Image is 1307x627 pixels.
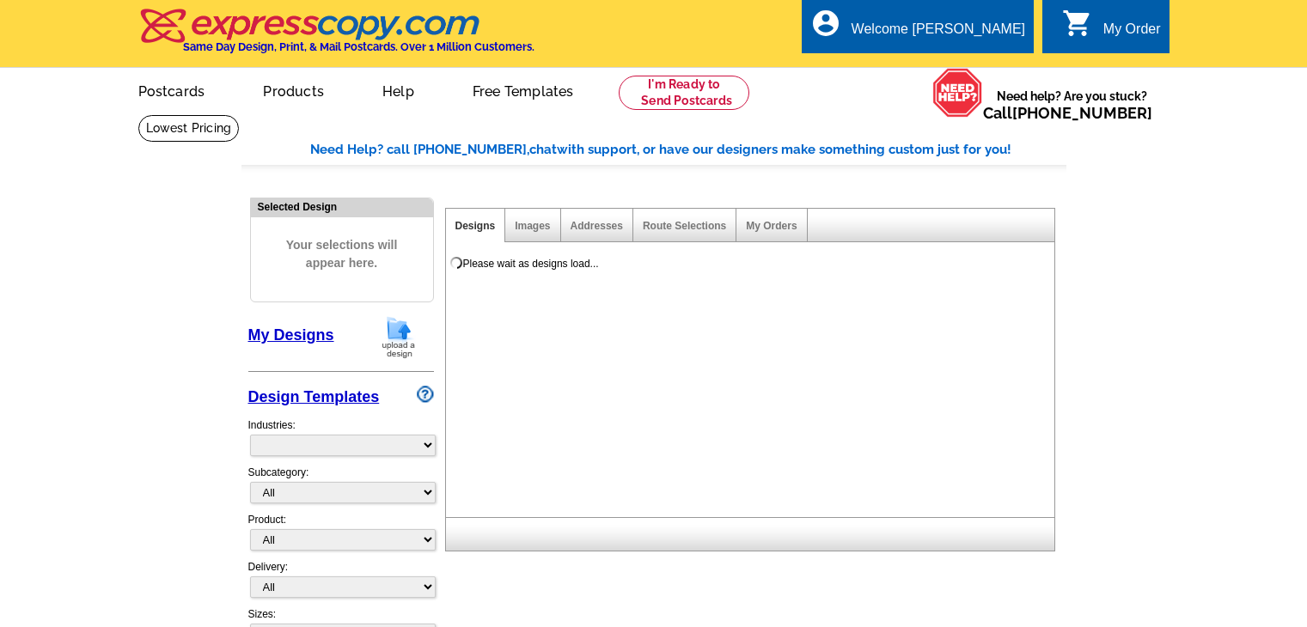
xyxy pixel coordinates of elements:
[746,220,797,232] a: My Orders
[529,142,557,157] span: chat
[248,388,380,405] a: Design Templates
[852,21,1025,46] div: Welcome [PERSON_NAME]
[932,68,983,118] img: help
[515,220,550,232] a: Images
[983,104,1152,122] span: Call
[810,8,841,39] i: account_circle
[1062,19,1161,40] a: shopping_cart My Order
[1103,21,1161,46] div: My Order
[983,88,1161,122] span: Need help? Are you stuck?
[463,256,599,271] div: Please wait as designs load...
[355,70,442,110] a: Help
[449,256,463,270] img: loading...
[571,220,623,232] a: Addresses
[455,220,496,232] a: Designs
[248,409,434,465] div: Industries:
[248,465,434,512] div: Subcategory:
[248,559,434,606] div: Delivery:
[235,70,351,110] a: Products
[248,512,434,559] div: Product:
[417,386,434,403] img: design-wizard-help-icon.png
[251,198,433,215] div: Selected Design
[264,219,420,289] span: Your selections will appear here.
[138,21,534,53] a: Same Day Design, Print, & Mail Postcards. Over 1 Million Customers.
[310,140,1066,160] div: Need Help? call [PHONE_NUMBER], with support, or have our designers make something custom just fo...
[248,326,334,344] a: My Designs
[183,40,534,53] h4: Same Day Design, Print, & Mail Postcards. Over 1 Million Customers.
[1062,8,1093,39] i: shopping_cart
[111,70,233,110] a: Postcards
[376,315,421,359] img: upload-design
[445,70,602,110] a: Free Templates
[1012,104,1152,122] a: [PHONE_NUMBER]
[643,220,726,232] a: Route Selections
